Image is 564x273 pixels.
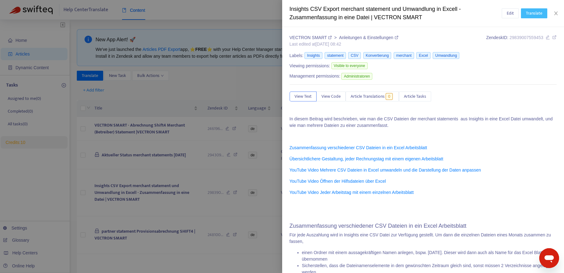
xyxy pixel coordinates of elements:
button: Edit [502,8,519,18]
button: Translate [521,8,547,18]
button: View Text [290,92,317,101]
span: merchant [394,52,414,59]
span: Labels: [290,52,304,59]
iframe: Schaltfläche zum Öffnen des Messaging-Fensters [539,248,559,268]
button: Close [552,11,560,16]
a: YouTube Video Mehrere CSV Dateien in Excel umwandeln und die Darstellung der Daten anpassen [290,168,481,172]
span: close [553,11,558,16]
span: Viewing permissions: [290,63,330,69]
p: Für jede Auszahlung wird in Insights eine CSV Datei zur Verfügung gestellt. Um dann die einzelnen... [290,232,557,245]
p: In diesem Beitrag wird beschrieben, wie man die CSV Dateien der merchant statements aus Insights ... [290,116,557,129]
span: Management permissions: [290,73,340,79]
a: Zusammenfassung verschiedener CSV Dateien in ein Excel Arbeitsblatt [290,145,427,150]
div: > [290,34,398,41]
button: View Code [317,92,346,101]
li: einen Ordner mit einem aussagekräftigen Namen anlegen, bspw. [DATE]. Dieser wird dann auch als Na... [302,249,557,262]
a: Übersichtlichere Gestaltung, jeder Rechnungstag mit einem eigenen Arbeitsblatt [290,156,444,161]
div: Zendesk ID: [486,34,557,47]
span: Umwandlung [433,52,459,59]
span: Excel [416,52,430,59]
span: Translate [526,10,542,17]
span: CSV [348,52,361,59]
span: Edit [507,10,514,17]
span: statement [325,52,346,59]
a: Anleitungen & Einstellungen [339,35,398,40]
span: Administratoren [341,73,372,80]
h3: Zusammenfassung verschiedener CSV Dateien in ein Excel Arbeitsblatt [290,223,557,230]
button: Article Translations0 [346,92,399,101]
span: 29839007559453 [509,35,543,40]
span: 0 [386,93,393,100]
span: Article Translations [351,93,385,100]
span: Article Tasks [404,93,426,100]
div: Insights CSV Export merchant statement und Umwandlung in Excell - Zusammenfassung in eine Datei |... [290,5,502,22]
a: YouTube Video Jeder Arbeitstag mit einem einzelnen Arbeitsblatt [290,190,414,195]
div: Last edited at [DATE] 08:42 [290,41,398,47]
span: Insights [304,52,322,59]
a: YouTube Video Öffnen der Hilfsdateien über Excel [290,179,386,184]
span: Visible to everyone [331,62,368,69]
span: Konvertierung [363,52,391,59]
button: Article Tasks [399,92,431,101]
span: View Code [321,93,341,100]
span: View Text [295,93,312,100]
a: VECTRON SMART [290,35,333,40]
